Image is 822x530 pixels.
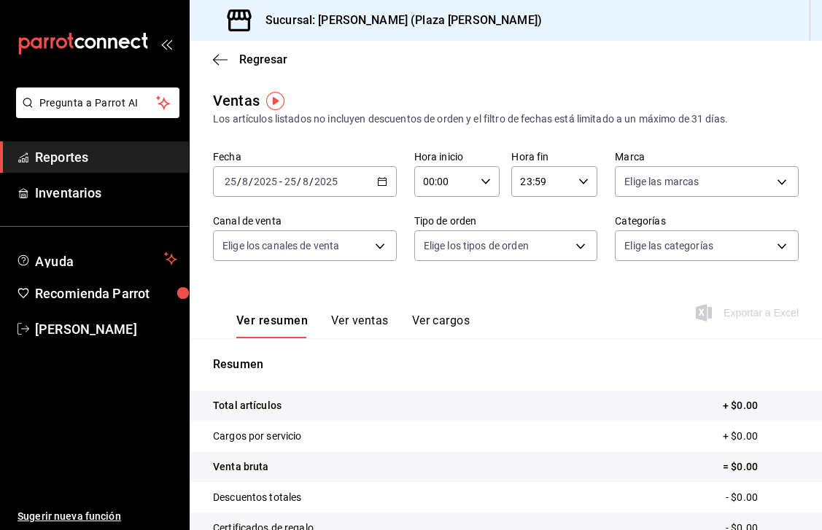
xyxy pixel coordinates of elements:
label: Hora fin [511,152,597,162]
input: -- [302,176,309,187]
button: open_drawer_menu [160,38,172,50]
span: Regresar [239,52,287,66]
span: - [279,176,282,187]
p: + $0.00 [723,398,799,413]
p: Total artículos [213,398,282,413]
label: Categorías [615,216,799,226]
button: Ver resumen [236,313,308,338]
p: Venta bruta [213,459,268,475]
span: Inventarios [35,183,177,203]
img: Tooltip marker [266,92,284,110]
input: ---- [314,176,338,187]
span: / [237,176,241,187]
input: -- [224,176,237,187]
label: Fecha [213,152,397,162]
p: Resumen [213,356,799,373]
input: -- [241,176,249,187]
p: Descuentos totales [213,490,301,505]
span: Ayuda [35,250,158,268]
label: Marca [615,152,799,162]
a: Pregunta a Parrot AI [10,106,179,121]
button: Pregunta a Parrot AI [16,87,179,118]
p: + $0.00 [723,429,799,444]
span: [PERSON_NAME] [35,319,177,339]
h3: Sucursal: [PERSON_NAME] (Plaza [PERSON_NAME]) [254,12,542,29]
button: Ver cargos [412,313,470,338]
input: -- [284,176,297,187]
div: navigation tabs [236,313,470,338]
span: / [297,176,301,187]
span: / [309,176,314,187]
span: Elige las marcas [624,174,699,189]
div: Ventas [213,90,260,112]
span: Reportes [35,147,177,167]
span: Elige los canales de venta [222,238,339,253]
button: Regresar [213,52,287,66]
span: / [249,176,253,187]
p: - $0.00 [726,490,799,505]
p: Cargos por servicio [213,429,302,444]
label: Hora inicio [414,152,500,162]
input: ---- [253,176,278,187]
label: Canal de venta [213,216,397,226]
span: Recomienda Parrot [35,284,177,303]
span: Elige las categorías [624,238,713,253]
label: Tipo de orden [414,216,598,226]
button: Ver ventas [331,313,389,338]
span: Pregunta a Parrot AI [39,96,157,111]
p: = $0.00 [723,459,799,475]
span: Sugerir nueva función [18,509,177,524]
div: Los artículos listados no incluyen descuentos de orden y el filtro de fechas está limitado a un m... [213,112,799,127]
span: Elige los tipos de orden [424,238,529,253]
